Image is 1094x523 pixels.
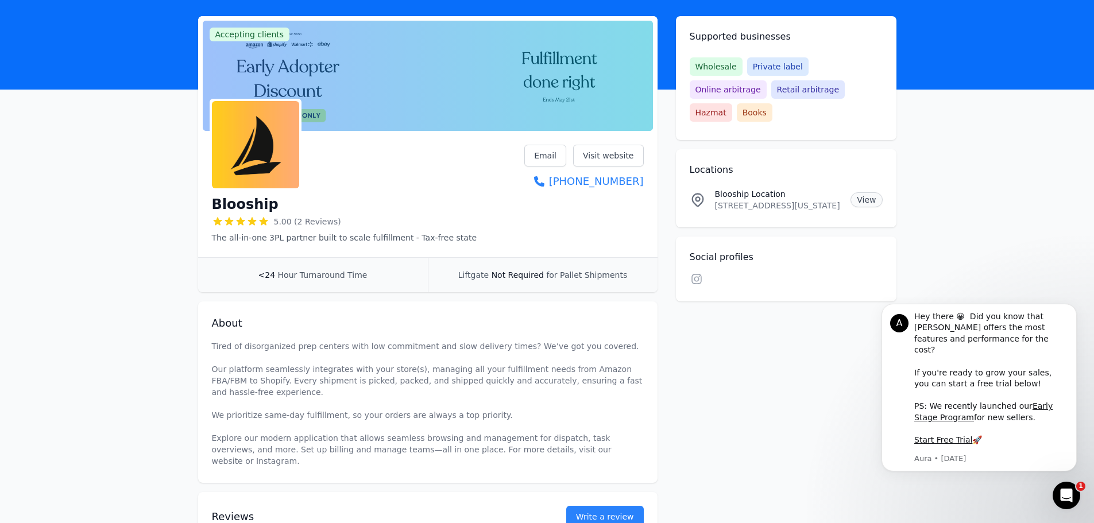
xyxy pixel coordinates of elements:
[278,270,368,280] span: Hour Turnaround Time
[690,163,883,177] h2: Locations
[212,101,299,188] img: Blooship
[458,270,489,280] span: Liftgate
[492,270,544,280] span: Not Required
[690,250,883,264] h2: Social profiles
[771,80,845,99] span: Retail arbitrage
[690,57,743,76] span: Wholesale
[690,80,767,99] span: Online arbitrage
[210,28,290,41] span: Accepting clients
[690,103,732,122] span: Hazmat
[524,173,643,189] a: [PHONE_NUMBER]
[258,270,276,280] span: <24
[212,340,644,467] p: Tired of disorganized prep centers with low commitment and slow delivery times? We’ve got you cov...
[864,297,1094,492] iframe: Intercom notifications message
[212,315,644,331] h2: About
[715,200,842,211] p: [STREET_ADDRESS][US_STATE]
[851,192,882,207] a: View
[715,188,842,200] p: Blooship Location
[212,232,477,243] p: The all-in-one 3PL partner built to scale fulfillment - Tax-free state
[212,195,279,214] h1: Blooship
[274,216,341,227] span: 5.00 (2 Reviews)
[573,145,644,166] a: Visit website
[524,145,566,166] a: Email
[747,57,809,76] span: Private label
[1076,482,1085,491] span: 1
[690,30,883,44] h2: Supported businesses
[1053,482,1080,509] iframe: Intercom live chat
[546,270,627,280] span: for Pallet Shipments
[737,103,772,122] span: Books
